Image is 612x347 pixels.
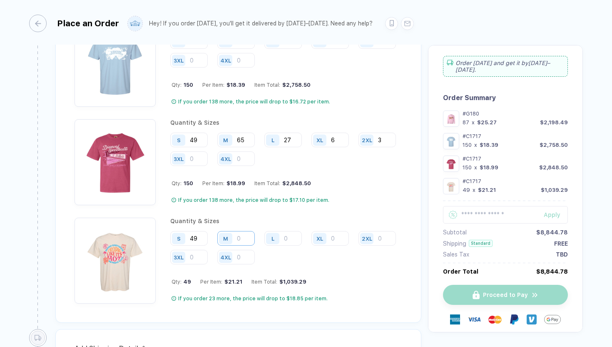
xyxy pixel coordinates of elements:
div: Per Item: [200,279,242,285]
div: Order Summary [443,94,568,102]
div: Order Total [443,268,478,275]
div: 4XL [221,156,231,162]
div: Qty: [172,279,191,285]
div: Qty: [172,180,193,186]
span: 49 [182,279,191,285]
img: GPay [544,311,561,328]
div: #C1717 [463,178,568,184]
div: $1,039.29 [541,187,568,193]
div: L [271,235,274,241]
div: Apply [544,211,568,218]
div: #C1717 [463,156,568,162]
div: S [177,235,181,241]
div: Shipping [443,240,466,247]
div: 150 [463,142,472,148]
div: If you order 138 more, the price will drop to $17.10 per item. [178,197,329,204]
div: $21.21 [222,279,242,285]
span: 150 [182,82,193,88]
img: 872c2060-9cdf-4247-b09c-999f3ea8109d_nt_front_1756022385653.jpg [79,25,152,98]
div: $2,848.50 [539,164,568,171]
div: x [471,119,475,126]
div: Standard [469,240,493,247]
img: 155deb2b-a811-4705-8db0-cb9e19c8b81b_nt_front_1753918931749.jpg [445,158,457,170]
div: S [177,137,181,143]
div: $18.99 [480,164,498,171]
button: Apply [533,206,568,224]
div: Hey! If you order [DATE], you'll get it delivered by [DATE]–[DATE]. Need any help? [149,20,373,27]
div: $2,758.50 [280,82,311,88]
div: x [473,164,478,171]
div: $21.21 [478,187,496,193]
img: 2ec667a6-8e3d-46b3-a68b-23df0967b5e9_nt_front_1754040816922.jpg [79,222,152,295]
div: XL [316,137,323,143]
div: L [271,137,274,143]
div: $8,844.78 [536,268,568,275]
img: Venmo [527,314,537,324]
img: user profile [128,16,142,31]
img: 155deb2b-a811-4705-8db0-cb9e19c8b81b_nt_front_1753918931749.jpg [79,123,152,196]
div: 2XL [362,137,372,143]
div: Item Total: [254,82,311,88]
div: 49 [463,187,470,193]
div: Per Item: [202,82,245,88]
div: XL [316,235,323,241]
div: TBD [556,251,568,258]
img: visa [468,313,481,326]
img: express [450,314,460,324]
div: Subtotal [443,229,467,236]
div: Per Item: [202,180,245,186]
div: Quantity & Sizes [170,218,402,224]
div: $25.27 [477,119,497,126]
div: 4XL [221,57,231,63]
img: 2ec667a6-8e3d-46b3-a68b-23df0967b5e9_nt_front_1754040816922.jpg [445,180,457,192]
div: Order [DATE] and get it by [DATE]–[DATE] . [443,56,568,77]
div: Item Total: [251,279,306,285]
div: Place an Order [57,18,119,28]
img: 872c2060-9cdf-4247-b09c-999f3ea8109d_nt_front_1756022385653.jpg [445,135,457,147]
div: M [223,235,228,241]
img: b6a0d880-6086-49ad-ad77-0977d1c198c6_nt_front_1756834584669.jpg [445,113,457,125]
img: Paypal [509,314,519,324]
div: 4XL [221,254,231,260]
img: master-card [488,313,502,326]
div: Quantity & Sizes [170,119,402,126]
div: Sales Tax [443,251,469,258]
div: $2,848.50 [280,180,311,186]
div: 2XL [362,235,372,241]
div: $2,198.49 [540,119,568,126]
div: #C1717 [463,133,568,139]
div: x [472,187,476,193]
div: 3XL [174,254,184,260]
div: #G180 [463,111,568,117]
div: $18.99 [224,180,245,186]
div: If you order 23 more, the price will drop to $18.85 per item. [178,295,328,302]
span: 150 [182,180,193,186]
div: 150 [463,164,472,171]
div: If you order 138 more, the price will drop to $16.72 per item. [178,98,330,105]
div: M [223,137,228,143]
div: $18.39 [224,82,245,88]
div: 3XL [174,156,184,162]
div: 87 [463,119,469,126]
div: $1,039.29 [277,279,306,285]
div: $8,844.78 [536,229,568,236]
div: x [473,142,478,148]
div: 3XL [174,57,184,63]
div: Item Total: [254,180,311,186]
div: FREE [554,240,568,247]
div: Qty: [172,82,193,88]
div: $2,758.50 [540,142,568,148]
div: $18.39 [480,142,498,148]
